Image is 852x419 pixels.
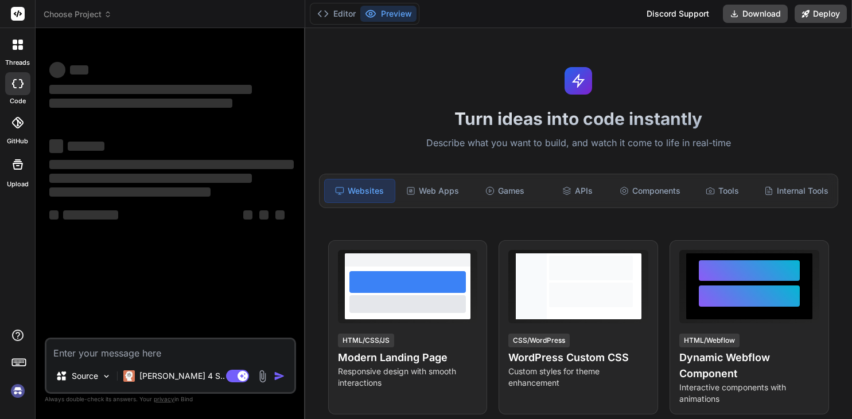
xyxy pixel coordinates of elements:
h1: Turn ideas into code instantly [312,108,845,129]
p: Responsive design with smooth interactions [338,366,478,389]
div: APIs [542,179,612,203]
span: ‌ [70,65,88,75]
p: Describe what you want to build, and watch it come to life in real-time [312,136,845,151]
p: [PERSON_NAME] 4 S.. [139,370,225,382]
div: Discord Support [640,5,716,23]
div: HTML/Webflow [679,334,740,347]
p: Custom styles for theme enhancement [508,366,648,389]
p: Always double-check its answers. Your in Bind [45,394,296,405]
span: ‌ [68,142,104,151]
h4: Modern Landing Page [338,350,478,366]
div: Web Apps [398,179,468,203]
div: Tools [687,179,757,203]
div: HTML/CSS/JS [338,334,394,347]
div: Components [615,179,685,203]
span: Choose Project [44,9,112,20]
div: CSS/WordPress [508,334,570,347]
span: ‌ [63,210,118,220]
span: privacy [154,395,174,402]
button: Editor [313,6,360,22]
div: Games [470,179,540,203]
span: ‌ [49,160,294,169]
span: ‌ [259,210,269,220]
span: ‌ [49,139,63,153]
div: Internal Tools [760,179,833,203]
span: ‌ [49,99,232,108]
span: ‌ [49,187,211,197]
label: threads [5,58,30,68]
span: ‌ [49,210,59,220]
label: Upload [7,179,29,189]
button: Preview [360,6,417,22]
span: ‌ [49,62,65,78]
img: icon [274,370,285,382]
img: Pick Models [102,371,111,381]
h4: Dynamic Webflow Component [679,350,819,382]
label: code [10,96,26,106]
span: ‌ [49,174,252,183]
h4: WordPress Custom CSS [508,350,648,366]
img: signin [8,381,28,401]
img: Claude 4 Sonnet [123,370,135,382]
span: ‌ [49,85,252,94]
button: Download [723,5,788,23]
span: ‌ [275,210,285,220]
p: Source [72,370,98,382]
img: attachment [256,370,269,383]
label: GitHub [7,136,28,146]
button: Deploy [795,5,847,23]
div: Websites [324,179,395,203]
span: ‌ [243,210,252,220]
p: Interactive components with animations [679,382,819,405]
